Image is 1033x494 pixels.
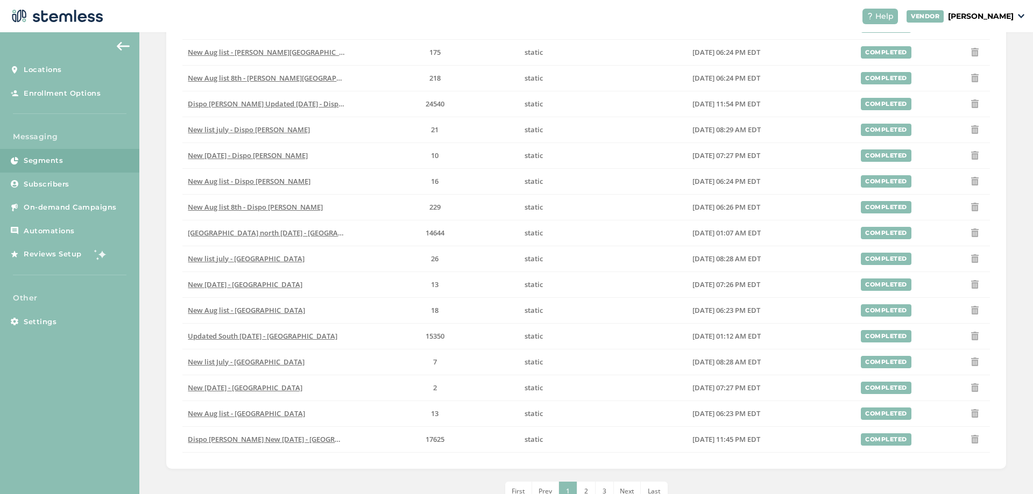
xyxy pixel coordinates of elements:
span: [DATE] 07:26 PM EDT [692,280,760,289]
span: 24540 [426,99,444,109]
span: New list july - [GEOGRAPHIC_DATA] [188,254,305,263]
label: 08/07/2025 06:26 PM EDT [692,203,850,212]
label: 07/10/2025 08:29 AM EDT [692,125,850,134]
span: Locations [24,65,62,75]
div: completed [861,149,911,162]
span: 13 [431,280,438,289]
span: Enrollment Options [24,88,101,99]
label: static [525,254,682,263]
label: Dispo Romeo Updated July 2025 - Dispo Romeo [188,99,345,109]
label: 07/10/2025 08:28 AM EDT [692,254,850,263]
label: 15350 [356,332,514,341]
label: 08/07/2025 06:24 PM EDT [692,177,850,186]
label: New Aug list 8th - Dispo Romeo [188,203,345,212]
span: New Aug list - [GEOGRAPHIC_DATA] [188,305,305,315]
span: [DATE] 06:24 PM EDT [692,176,760,186]
label: static [525,383,682,392]
span: 18 [431,305,438,315]
div: completed [861,356,911,368]
label: 13 [356,280,514,289]
span: Dispo [PERSON_NAME] Updated [DATE] - Dispo Romeo [188,99,367,109]
span: [DATE] 01:07 AM EDT [692,228,761,238]
span: 229 [429,202,441,212]
span: Automations [24,226,75,237]
div: completed [861,175,911,188]
label: 07/10/2025 08:28 AM EDT [692,357,850,367]
label: New July 17th - Dispo Bay City North [188,280,345,289]
span: [DATE] 06:24 PM EDT [692,47,760,57]
span: 2 [433,383,437,392]
label: 08/07/2025 06:23 PM EDT [692,409,850,418]
span: 16 [431,176,438,186]
span: Updated South [DATE] - [GEOGRAPHIC_DATA] [188,331,337,341]
span: static [525,254,543,263]
label: static [525,228,682,238]
span: Dispo [PERSON_NAME] New [DATE] - [GEOGRAPHIC_DATA][PERSON_NAME] [188,434,435,444]
label: 07/03/2025 01:07 AM EDT [692,228,850,238]
label: New Aug list - Dispo Bay City North [188,306,345,315]
img: logo-dark-0685b13c.svg [9,5,103,27]
div: completed [861,278,911,291]
span: New list July - [GEOGRAPHIC_DATA] [188,357,305,367]
div: completed [861,124,911,136]
span: static [525,280,543,289]
div: completed [861,407,911,420]
span: 17625 [426,434,444,444]
label: New list july - Dispo Romeo [188,125,345,134]
label: 175 [356,48,514,57]
div: VENDOR [907,10,944,23]
div: completed [861,433,911,446]
span: static [525,383,543,392]
p: [PERSON_NAME] [948,11,1014,22]
label: static [525,435,682,444]
span: [DATE] 01:12 AM EDT [692,331,761,341]
label: Dispo Whitmore New July 2025 - Dispo Whitmore Lake [188,435,345,444]
label: static [525,177,682,186]
span: New Aug list 8th - [PERSON_NAME][GEOGRAPHIC_DATA] [188,73,372,83]
span: static [525,176,543,186]
span: New [DATE] - Dispo [PERSON_NAME] [188,151,308,160]
label: New July 17th - Dispo Bay City South [188,383,345,392]
span: On-demand Campaigns [24,202,117,213]
span: New Aug list 8th - Dispo [PERSON_NAME] [188,202,323,212]
label: static [525,99,682,109]
div: completed [861,98,911,110]
span: 15350 [426,331,444,341]
label: 07/17/2025 07:27 PM EDT [692,383,850,392]
span: [DATE] 06:23 PM EDT [692,305,760,315]
span: Help [875,11,894,22]
div: completed [861,227,911,239]
span: [GEOGRAPHIC_DATA] north [DATE] - [GEOGRAPHIC_DATA] [188,228,378,238]
span: [DATE] 06:26 PM EDT [692,202,760,212]
span: static [525,202,543,212]
label: New Aug list - Dispo Bay City South [188,409,345,418]
label: 24540 [356,99,514,109]
label: 229 [356,203,514,212]
span: static [525,434,543,444]
span: 7 [433,357,437,367]
label: 2 [356,383,514,392]
label: 07/02/2025 11:45 PM EDT [692,435,850,444]
span: 14644 [426,228,444,238]
label: 08/07/2025 06:23 PM EDT [692,306,850,315]
div: completed [861,201,911,213]
iframe: Chat Widget [979,442,1033,494]
label: static [525,332,682,341]
span: 26 [431,254,438,263]
div: completed [861,330,911,342]
span: New Aug list - [PERSON_NAME][GEOGRAPHIC_DATA] [188,47,360,57]
label: 26 [356,254,514,263]
label: 07/17/2025 07:26 PM EDT [692,280,850,289]
span: [DATE] 08:29 AM EDT [692,125,761,134]
label: New Aug list 8th - Dispo Hazel Park [188,74,345,83]
span: Segments [24,155,63,166]
span: [DATE] 07:27 PM EDT [692,383,760,392]
label: New list july - Dispo Bay City North [188,254,345,263]
label: New Aug list - Dispo Hazel Park [188,48,345,57]
div: completed [861,382,911,394]
label: static [525,280,682,289]
div: completed [861,253,911,265]
label: New Bay north July 25 - Dispo Bay City North [188,228,345,238]
label: 07/17/2025 07:27 PM EDT [692,151,850,160]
